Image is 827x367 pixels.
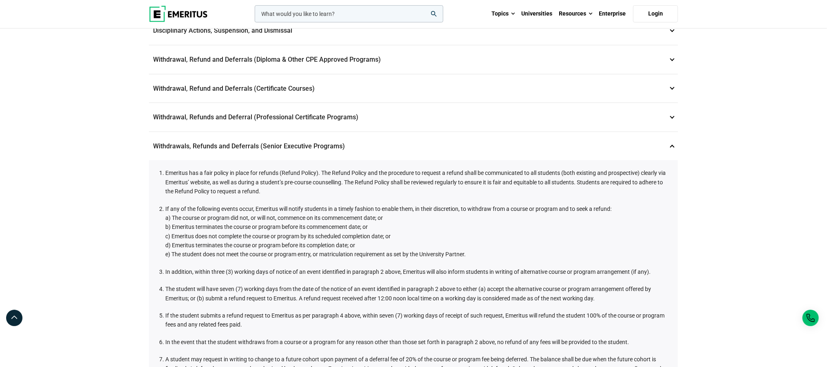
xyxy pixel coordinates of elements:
[165,204,670,259] li: If any of the following events occur, Emeritus will notify students in a timely fashion to enable...
[165,233,391,239] span: c) Emeritus does not complete the course or program by its scheduled completion date; or
[165,168,670,196] li: Emeritus has a fair policy in place for refunds (Refund Policy). The Refund Policy and the proced...
[165,284,670,303] li: The student will have seven (7) working days from the date of the notice of an event identified i...
[165,251,466,257] span: e) The student does not meet the course or program entry, or matriculation requirement as set by ...
[149,103,678,132] p: Withdrawal, Refunds and Deferral (Professional Certificate Programs)
[633,5,678,22] a: Login
[149,45,678,74] p: Withdrawal, Refund and Deferrals (Diploma & Other CPE Approved Programs)
[165,215,383,221] span: a) The course or program did not, or will not, commence on its commencement date; or
[149,74,678,103] p: Withdrawal, Refund and Deferrals (Certificate Courses)
[165,338,670,347] li: In the event that the student withdraws from a course or a program for any reason other than thos...
[149,16,678,45] p: Disciplinary Actions, Suspension, and Dismissal
[165,267,670,276] li: In addition, within three (3) working days of notice of an event identified in paragraph 2 above,...
[165,224,368,230] span: b) Emeritus terminates the course or program before its commencement date; or
[149,132,678,161] p: Withdrawals, Refunds and Deferrals (Senior Executive Programs)
[165,242,355,248] span: d) Emeritus terminates the course or program before its completion date; or
[255,5,443,22] input: woocommerce-product-search-field-0
[165,311,670,329] li: If the student submits a refund request to Emeritus as per paragraph 4 above, within seven (7) wo...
